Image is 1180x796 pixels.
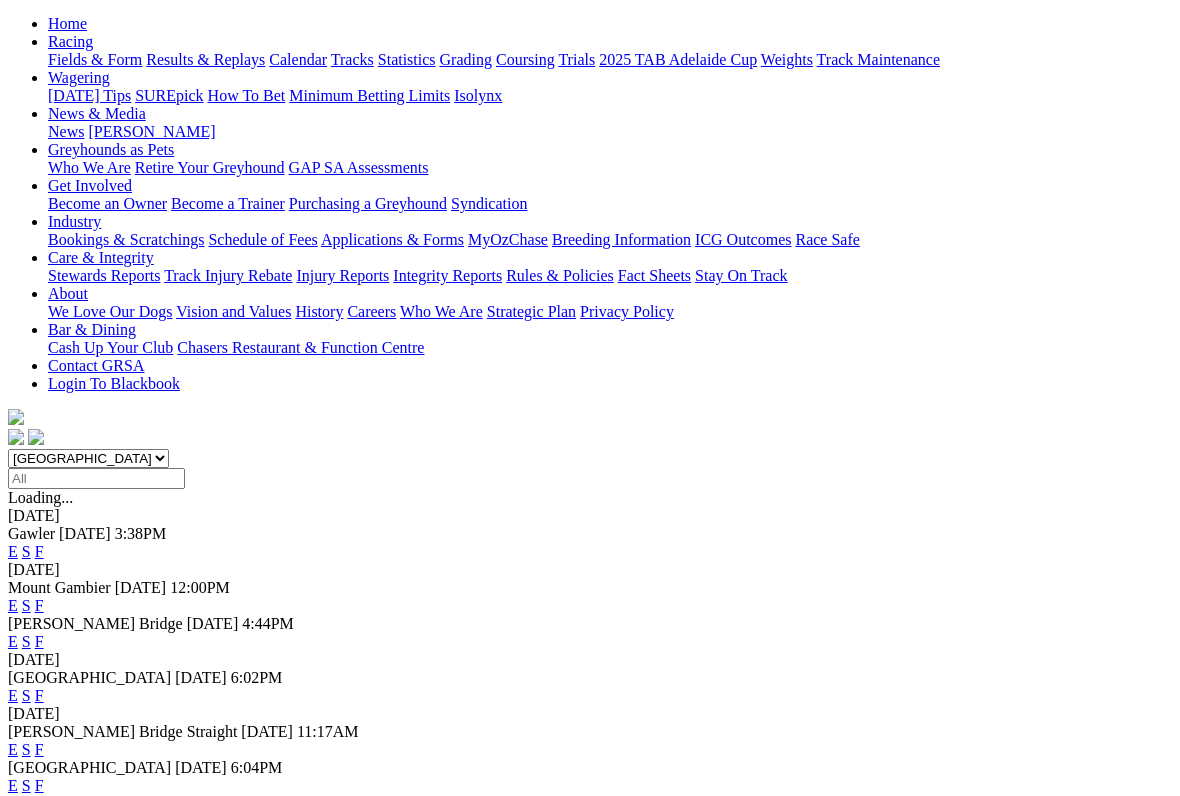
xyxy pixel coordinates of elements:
a: Statistics [378,51,436,68]
span: [DATE] [241,723,293,740]
div: About [48,303,1172,321]
a: E [8,543,18,560]
span: [DATE] [175,759,227,776]
a: F [35,633,44,650]
a: News & Media [48,105,146,122]
a: Stewards Reports [48,267,160,284]
a: Syndication [451,195,527,212]
a: Greyhounds as Pets [48,141,174,158]
a: Home [48,15,87,32]
a: Privacy Policy [580,303,674,320]
a: Track Injury Rebate [164,267,292,284]
a: Calendar [269,51,327,68]
div: Get Involved [48,195,1172,213]
span: 4:44PM [242,615,294,632]
a: GAP SA Assessments [289,159,429,176]
a: Login To Blackbook [48,375,180,392]
a: F [35,543,44,560]
a: Trials [558,51,595,68]
a: Chasers Restaurant & Function Centre [177,339,424,356]
img: logo-grsa-white.png [8,409,24,425]
a: Become a Trainer [171,195,285,212]
a: We Love Our Dogs [48,303,172,320]
div: [DATE] [8,507,1172,525]
a: Grading [440,51,492,68]
span: [DATE] [175,669,227,686]
a: [DATE] Tips [48,87,131,104]
a: [PERSON_NAME] [88,123,215,140]
a: Tracks [331,51,374,68]
a: Purchasing a Greyhound [289,195,447,212]
div: [DATE] [8,561,1172,579]
a: E [8,741,18,758]
a: E [8,687,18,704]
a: F [35,687,44,704]
a: Injury Reports [296,267,389,284]
span: [PERSON_NAME] Bridge Straight [8,723,237,740]
img: facebook.svg [8,429,24,445]
div: Greyhounds as Pets [48,159,1172,177]
div: News & Media [48,123,1172,141]
a: Cash Up Your Club [48,339,173,356]
a: Applications & Forms [321,231,464,248]
span: [DATE] [187,615,239,632]
span: Loading... [8,489,73,506]
a: E [8,633,18,650]
span: [GEOGRAPHIC_DATA] [8,669,171,686]
a: SUREpick [135,87,203,104]
span: 12:00PM [170,579,230,596]
a: Bar & Dining [48,321,136,338]
div: [DATE] [8,705,1172,723]
a: S [22,741,31,758]
a: About [48,285,88,302]
a: MyOzChase [468,231,548,248]
a: Weights [761,51,813,68]
a: Become an Owner [48,195,167,212]
a: Breeding Information [552,231,691,248]
img: twitter.svg [28,429,44,445]
span: [DATE] [59,525,111,542]
a: Vision and Values [176,303,291,320]
a: Fact Sheets [618,267,691,284]
a: Get Involved [48,177,132,194]
a: Fields & Form [48,51,142,68]
a: Industry [48,213,101,230]
div: [DATE] [8,651,1172,669]
span: [DATE] [115,579,167,596]
a: 2025 TAB Adelaide Cup [599,51,757,68]
a: Integrity Reports [393,267,502,284]
a: S [22,777,31,794]
a: News [48,123,84,140]
a: Strategic Plan [487,303,576,320]
a: E [8,777,18,794]
a: How To Bet [208,87,286,104]
a: Wagering [48,69,110,86]
div: Wagering [48,87,1172,105]
a: Race Safe [795,231,859,248]
a: Rules & Policies [506,267,614,284]
a: Minimum Betting Limits [289,87,450,104]
a: S [22,543,31,560]
a: S [22,597,31,614]
div: Care & Integrity [48,267,1172,285]
a: Racing [48,33,93,50]
div: Industry [48,231,1172,249]
span: 6:04PM [231,759,283,776]
a: Results & Replays [146,51,265,68]
a: E [8,597,18,614]
a: Contact GRSA [48,357,144,374]
span: Mount Gambier [8,579,111,596]
a: Careers [347,303,396,320]
a: Retire Your Greyhound [135,159,285,176]
a: History [295,303,343,320]
a: Care & Integrity [48,249,154,266]
span: 6:02PM [231,669,283,686]
span: [PERSON_NAME] Bridge [8,615,183,632]
a: Isolynx [454,87,502,104]
span: 3:38PM [115,525,167,542]
a: Track Maintenance [817,51,940,68]
a: F [35,777,44,794]
a: S [22,687,31,704]
div: Racing [48,51,1172,69]
a: F [35,597,44,614]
